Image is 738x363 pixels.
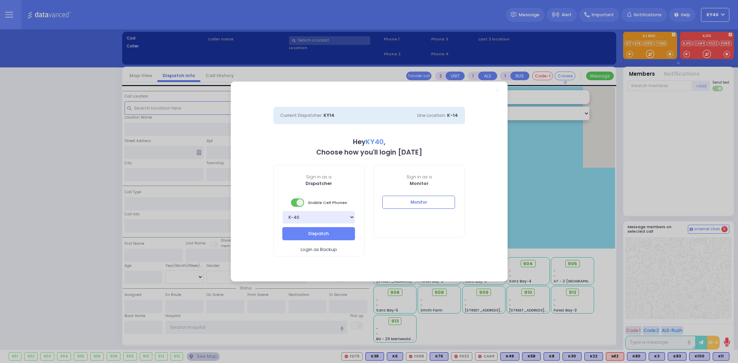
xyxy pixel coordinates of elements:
[274,174,365,180] span: Sign in as a
[366,137,384,147] span: KY40
[301,246,337,253] span: Login as Backup
[306,180,332,187] b: Dispatcher
[291,198,347,207] span: Enable Cell Phones
[324,112,335,119] span: KY14
[280,112,322,118] span: Current Dispatcher:
[353,137,385,147] b: Hey ,
[495,89,499,92] a: Close
[282,227,355,240] button: Dispatch
[382,196,455,209] button: Monitor
[316,148,422,157] b: Choose how you'll login [DATE]
[417,112,446,118] span: Line Location:
[410,180,429,187] b: Monitor
[374,174,465,180] span: Sign in as a
[447,112,458,119] span: K-14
